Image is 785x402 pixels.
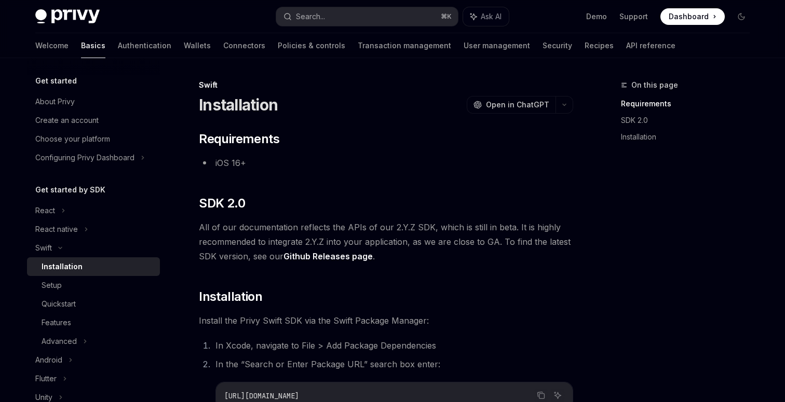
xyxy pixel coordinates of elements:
button: Toggle dark mode [733,8,750,25]
div: React native [35,223,78,235]
a: SDK 2.0 [621,112,758,129]
a: Installation [621,129,758,145]
li: In Xcode, navigate to File > Add Package Dependencies [212,338,573,353]
span: Ask AI [481,11,502,22]
span: Requirements [199,131,279,147]
a: Wallets [184,33,211,58]
h5: Get started [35,75,77,87]
span: Installation [199,288,262,305]
a: About Privy [27,92,160,111]
div: Advanced [42,335,77,348]
a: Transaction management [358,33,451,58]
h1: Installation [199,95,278,114]
li: iOS 16+ [199,156,573,170]
a: Features [27,313,160,332]
a: Choose your platform [27,130,160,148]
a: Support [619,11,648,22]
div: Flutter [35,372,57,385]
a: Quickstart [27,295,160,313]
span: Install the Privy Swift SDK via the Swift Package Manager: [199,313,573,328]
a: Setup [27,276,160,295]
span: ⌘ K [441,12,452,21]
button: Copy the contents from the code block [534,389,548,402]
div: React [35,204,55,217]
a: Basics [81,33,105,58]
div: Quickstart [42,298,76,310]
a: Github Releases page [283,251,373,262]
div: Setup [42,279,62,292]
a: Create an account [27,111,160,130]
div: Installation [42,260,83,273]
div: Android [35,354,62,366]
a: Dashboard [660,8,725,25]
div: Create an account [35,114,99,127]
span: On this page [631,79,678,91]
div: About Privy [35,95,75,108]
a: Installation [27,257,160,276]
a: Authentication [118,33,171,58]
button: Ask AI [551,389,564,402]
button: Ask AI [463,7,509,26]
h5: Get started by SDK [35,184,105,196]
div: Configuring Privy Dashboard [35,151,134,164]
span: All of our documentation reflects the APIs of our 2.Y.Z SDK, which is still in beta. It is highly... [199,220,573,264]
a: Policies & controls [278,33,345,58]
div: Swift [35,242,52,254]
span: Dashboard [669,11,709,22]
span: [URL][DOMAIN_NAME] [224,391,299,400]
button: Open in ChatGPT [467,96,556,114]
a: Welcome [35,33,69,58]
button: Search...⌘K [276,7,458,26]
a: Connectors [223,33,265,58]
a: Demo [586,11,607,22]
span: Open in ChatGPT [486,100,549,110]
a: Security [543,33,572,58]
a: API reference [626,33,675,58]
div: Features [42,316,71,329]
div: Swift [199,80,573,90]
span: SDK 2.0 [199,195,245,212]
a: Recipes [585,33,614,58]
a: User management [464,33,530,58]
a: Requirements [621,95,758,112]
div: Choose your platform [35,133,110,145]
div: Search... [296,10,325,23]
img: dark logo [35,9,100,24]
